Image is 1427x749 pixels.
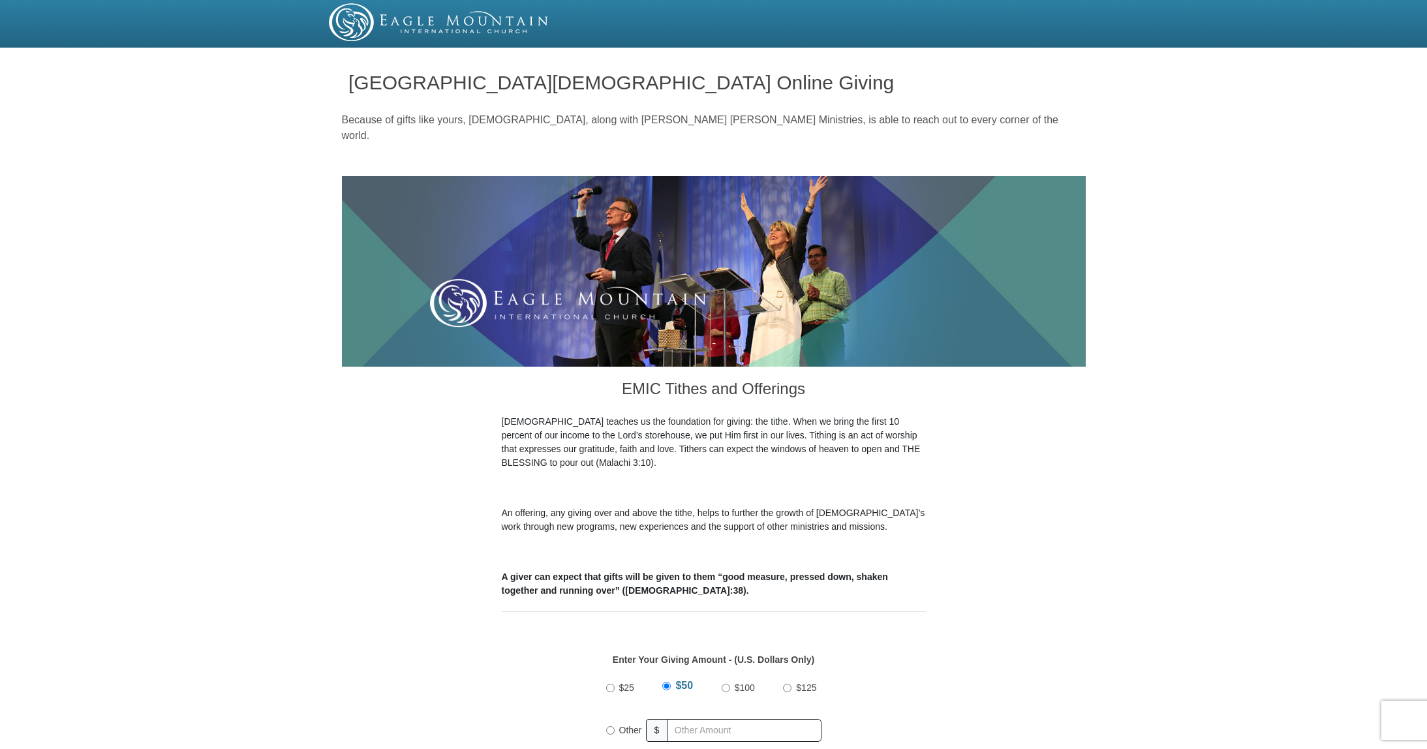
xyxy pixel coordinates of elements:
p: An offering, any giving over and above the tithe, helps to further the growth of [DEMOGRAPHIC_DAT... [502,506,926,534]
span: $100 [735,682,755,693]
span: $50 [675,680,693,691]
h1: [GEOGRAPHIC_DATA][DEMOGRAPHIC_DATA] Online Giving [348,72,1079,93]
input: Other Amount [667,719,821,742]
span: Other [619,725,642,735]
img: EMIC [329,3,549,41]
p: [DEMOGRAPHIC_DATA] teaches us the foundation for giving: the tithe. When we bring the first 10 pe... [502,415,926,470]
b: A giver can expect that gifts will be given to them “good measure, pressed down, shaken together ... [502,572,888,596]
p: Because of gifts like yours, [DEMOGRAPHIC_DATA], along with [PERSON_NAME] [PERSON_NAME] Ministrie... [342,112,1086,144]
span: $125 [796,682,816,693]
span: $25 [619,682,634,693]
strong: Enter Your Giving Amount - (U.S. Dollars Only) [613,654,814,665]
h3: EMIC Tithes and Offerings [502,367,926,415]
span: $ [646,719,668,742]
